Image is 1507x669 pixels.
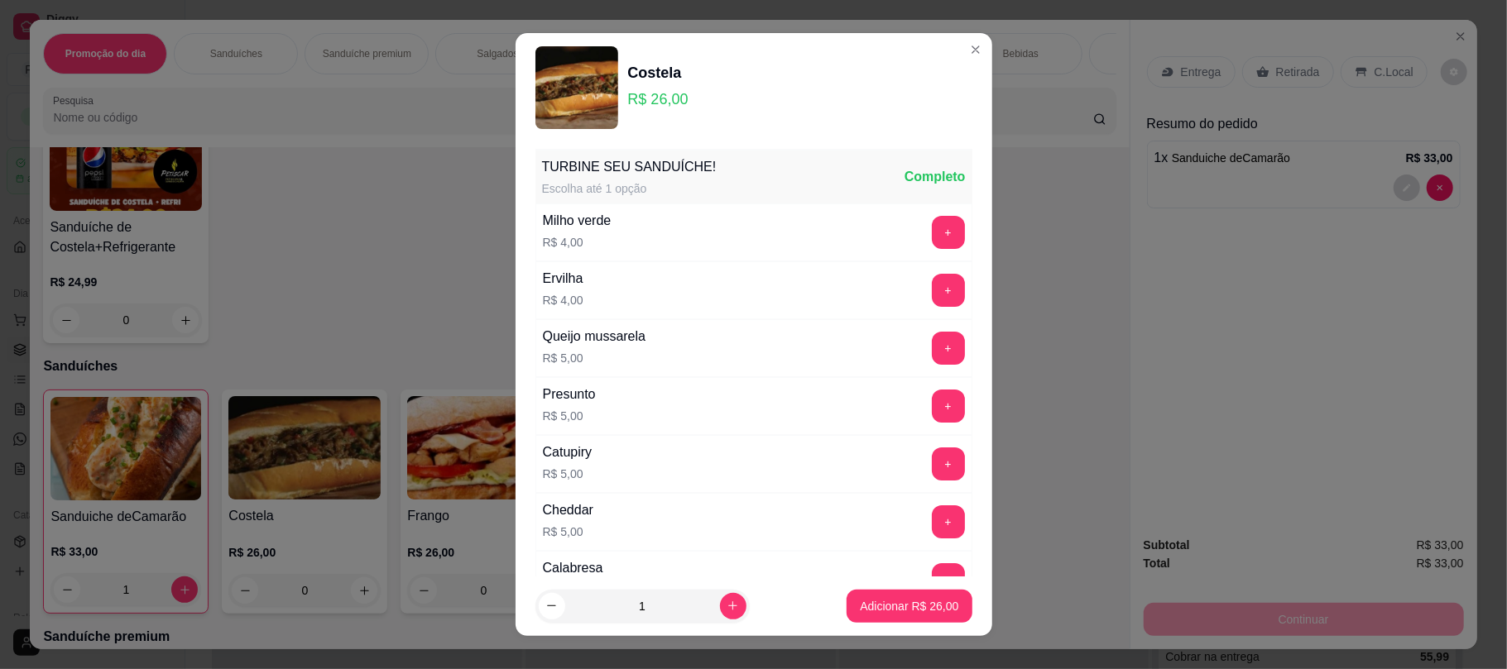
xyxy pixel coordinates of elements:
button: increase-product-quantity [720,593,746,619]
div: Ervilha [543,269,583,289]
p: R$ 5,00 [543,408,596,424]
div: Completo [905,167,966,187]
button: add [932,216,965,249]
div: Calabresa [543,558,603,578]
p: R$ 4,00 [543,234,612,251]
div: Presunto [543,385,596,404]
button: add [932,389,965,423]
button: add [932,447,965,480]
button: add [932,563,965,596]
div: TURBINE SEU SANDUÍCHE! [542,157,717,177]
img: product-image [535,46,618,129]
button: decrease-product-quantity [539,593,565,619]
button: Close [962,36,989,63]
p: R$ 5,00 [543,466,593,482]
p: R$ 5,00 [543,523,593,540]
div: Queijo mussarela [543,327,646,346]
div: Catupiry [543,442,593,462]
button: add [932,274,965,307]
div: Escolha até 1 opção [542,180,717,197]
button: Adicionar R$ 26,00 [847,590,972,623]
button: add [932,332,965,365]
p: Adicionar R$ 26,00 [860,598,958,614]
p: R$ 4,00 [543,292,583,308]
div: Costela [628,61,689,84]
button: add [932,505,965,538]
div: Cheddar [543,500,593,520]
p: R$ 5,00 [543,350,646,366]
p: R$ 26,00 [628,88,689,111]
div: Milho verde [543,211,612,231]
